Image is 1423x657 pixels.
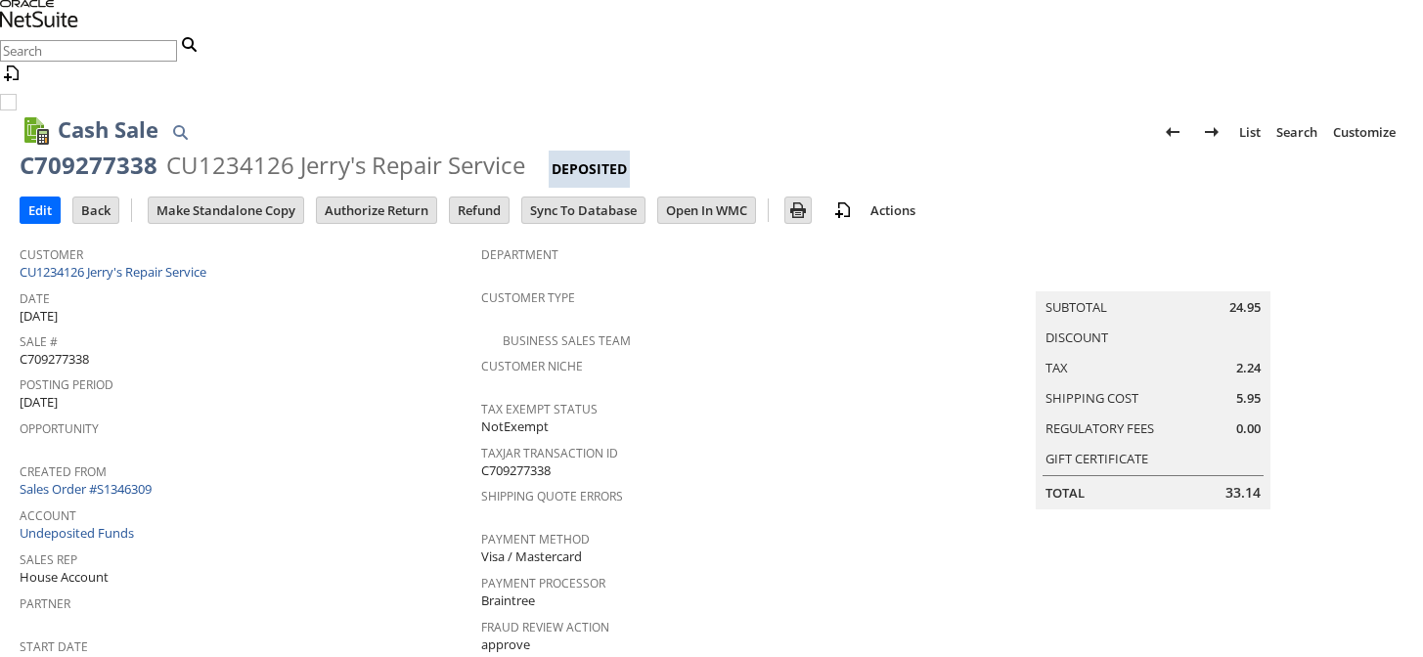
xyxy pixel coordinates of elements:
[166,150,525,181] div: CU1234126 Jerry's Repair Service
[658,197,755,223] input: Open In WMC
[20,463,107,480] a: Created From
[1325,116,1403,148] a: Customize
[481,461,551,480] span: C709277338
[549,151,630,188] div: Deposited
[481,591,535,610] span: Braintree
[20,638,88,655] a: Start Date
[481,531,590,547] a: Payment Method
[481,619,609,635] a: Fraud Review Action
[1236,359,1261,377] span: 2.24
[20,263,211,281] a: CU1234126 Jerry's Repair Service
[20,507,76,524] a: Account
[1045,328,1108,346] a: Discount
[20,307,58,326] span: [DATE]
[1229,298,1261,317] span: 24.95
[20,150,157,181] div: C709277338
[1045,298,1107,316] a: Subtotal
[20,393,58,412] span: [DATE]
[20,524,134,542] a: Undeposited Funds
[481,635,530,654] span: approve
[1231,116,1268,148] a: List
[450,197,509,223] input: Refund
[1225,483,1261,503] span: 33.14
[20,350,89,369] span: C709277338
[481,417,549,436] span: NotExempt
[1200,120,1223,144] img: Next
[73,197,118,223] input: Back
[1045,450,1148,467] a: Gift Certificate
[1045,359,1068,376] a: Tax
[481,358,583,374] a: Customer Niche
[481,575,605,591] a: Payment Processor
[1045,484,1085,502] a: Total
[481,289,575,306] a: Customer Type
[317,197,436,223] input: Authorize Return
[481,547,582,566] span: Visa / Mastercard
[177,32,200,56] svg: Search
[20,333,58,350] a: Sale #
[1036,260,1270,291] caption: Summary
[1161,120,1184,144] img: Previous
[20,376,113,393] a: Posting Period
[481,488,623,504] a: Shipping Quote Errors
[149,197,303,223] input: Make Standalone Copy
[20,551,77,568] a: Sales Rep
[481,445,618,461] a: TaxJar Transaction ID
[1268,116,1325,148] a: Search
[20,480,156,498] a: Sales Order #S1346309
[20,420,99,437] a: Opportunity
[20,246,83,263] a: Customer
[503,332,631,349] a: Business Sales Team
[831,198,855,222] img: add-record.svg
[58,113,158,146] h1: Cash Sale
[481,246,558,263] a: Department
[1045,389,1138,407] a: Shipping Cost
[522,197,645,223] input: Sync To Database
[786,198,810,222] img: Print
[1236,389,1261,408] span: 5.95
[863,201,923,219] a: Actions
[481,401,598,417] a: Tax Exempt Status
[1236,419,1261,438] span: 0.00
[21,197,60,223] input: Edit
[168,120,192,144] img: Quick Find
[1045,419,1154,437] a: Regulatory Fees
[20,290,50,307] a: Date
[785,197,811,223] input: Print
[20,595,70,612] a: Partner
[20,568,109,587] span: House Account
